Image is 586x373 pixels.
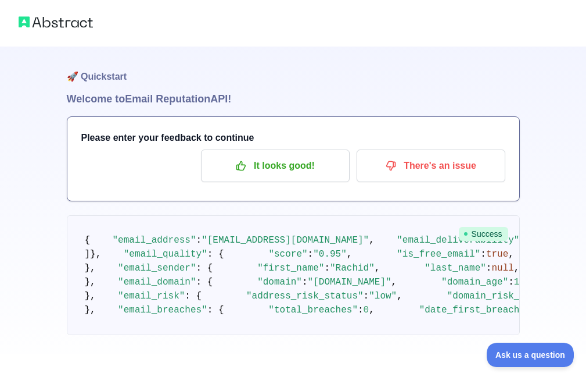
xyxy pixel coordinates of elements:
span: : [324,263,330,273]
span: "domain_risk_status" [447,291,559,301]
span: "first_name" [257,263,324,273]
span: : [480,249,486,260]
span: "email_risk" [118,291,185,301]
span: "address_risk_status" [246,291,364,301]
span: , [508,249,514,260]
span: "email_domain" [118,277,196,287]
span: : { [185,291,202,301]
h1: 🚀 Quickstart [67,47,520,91]
p: It looks good! [210,156,341,176]
span: : [364,291,369,301]
h1: Welcome to Email Reputation API! [67,91,520,107]
span: : [486,263,492,273]
span: , [375,263,380,273]
iframe: Toggle Customer Support [487,343,574,367]
img: Abstract logo [19,14,93,30]
span: "[EMAIL_ADDRESS][DOMAIN_NAME]" [202,235,369,246]
span: "total_breaches" [268,305,358,315]
span: "email_deliverability" [397,235,519,246]
span: "domain" [257,277,302,287]
span: : { [196,277,213,287]
span: , [514,263,520,273]
span: "domain_age" [441,277,508,287]
span: "Rachid" [330,263,375,273]
span: "is_free_email" [397,249,480,260]
span: 10992 [514,277,542,287]
span: "email_address" [113,235,196,246]
span: "email_sender" [118,263,196,273]
span: 0 [364,305,369,315]
span: "0.95" [313,249,347,260]
span: : { [207,305,224,315]
span: , [391,277,397,287]
span: : [358,305,364,315]
span: "score" [268,249,307,260]
span: "[DOMAIN_NAME]" [308,277,391,287]
span: "email_quality" [124,249,207,260]
span: , [369,305,375,315]
span: : [508,277,514,287]
span: : [302,277,308,287]
span: true [486,249,508,260]
span: "date_first_breached" [419,305,537,315]
span: null [491,263,513,273]
span: "email_breaches" [118,305,207,315]
h3: Please enter your feedback to continue [81,131,505,145]
span: : [308,249,314,260]
span: "low" [369,291,397,301]
span: : [196,235,202,246]
p: There's an issue [365,156,497,176]
span: : { [196,263,213,273]
span: , [369,235,375,246]
span: , [347,249,353,260]
button: It looks good! [201,150,350,182]
span: { [85,235,91,246]
button: There's an issue [357,150,505,182]
span: : { [207,249,224,260]
span: "last_name" [425,263,486,273]
span: , [397,291,402,301]
span: Success [459,227,508,241]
